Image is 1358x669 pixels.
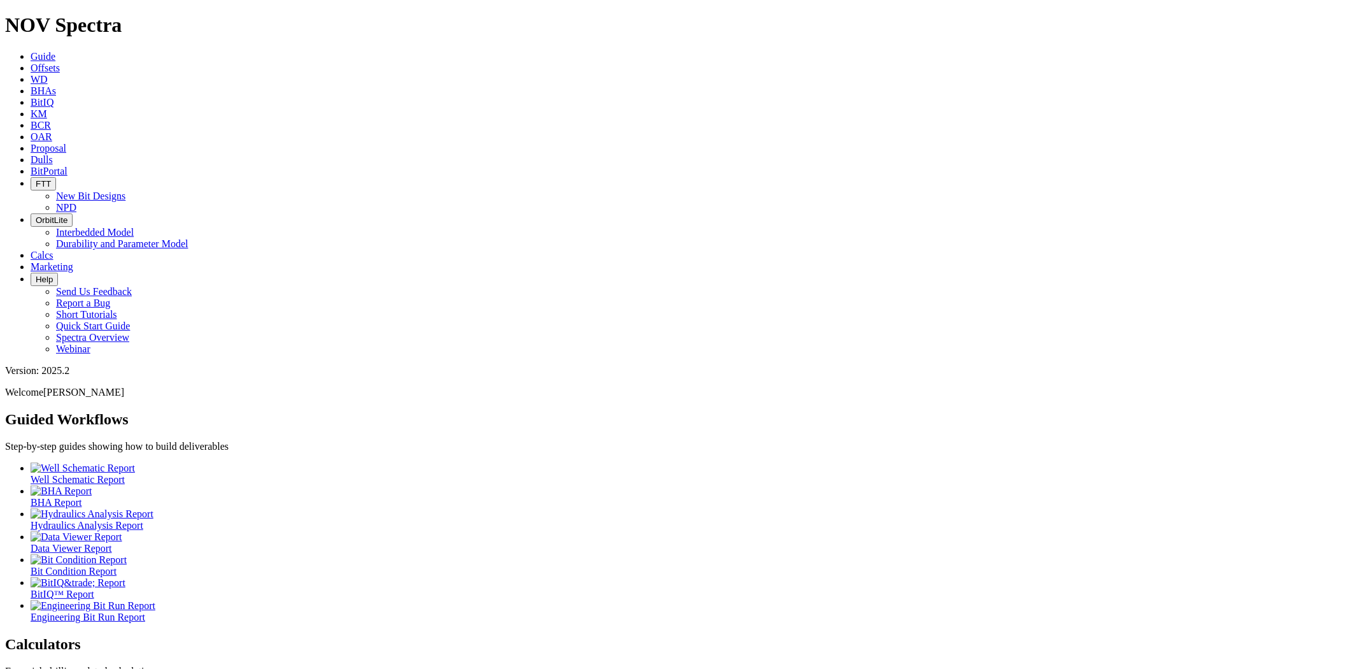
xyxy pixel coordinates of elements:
button: FTT [31,177,56,191]
a: BitIQ [31,97,53,108]
a: Durability and Parameter Model [56,238,188,249]
a: New Bit Designs [56,191,125,201]
a: Guide [31,51,55,62]
p: Welcome [5,387,1353,398]
button: OrbitLite [31,213,73,227]
img: Engineering Bit Run Report [31,600,155,612]
span: Well Schematic Report [31,474,125,485]
h1: NOV Spectra [5,13,1353,37]
a: Interbedded Model [56,227,134,238]
span: Engineering Bit Run Report [31,612,145,622]
a: BitIQ&trade; Report BitIQ™ Report [31,577,1353,600]
img: BHA Report [31,486,92,497]
img: Well Schematic Report [31,463,135,474]
a: Quick Start Guide [56,320,130,331]
a: Marketing [31,261,73,272]
span: FTT [36,179,51,189]
a: Proposal [31,143,66,154]
a: Calcs [31,250,53,261]
img: Bit Condition Report [31,554,127,566]
a: Bit Condition Report Bit Condition Report [31,554,1353,577]
span: [PERSON_NAME] [43,387,124,398]
a: Well Schematic Report Well Schematic Report [31,463,1353,485]
a: WD [31,74,48,85]
p: Step-by-step guides showing how to build deliverables [5,441,1353,452]
div: Version: 2025.2 [5,365,1353,377]
h2: Guided Workflows [5,411,1353,428]
span: OrbitLite [36,215,67,225]
a: NPD [56,202,76,213]
span: BitIQ™ Report [31,589,94,600]
a: Short Tutorials [56,309,117,320]
a: Dulls [31,154,53,165]
a: BHA Report BHA Report [31,486,1353,508]
a: Offsets [31,62,60,73]
a: Webinar [56,343,90,354]
img: Hydraulics Analysis Report [31,508,153,520]
a: BCR [31,120,51,131]
span: BHA Report [31,497,81,508]
a: Report a Bug [56,298,110,308]
a: Send Us Feedback [56,286,132,297]
span: Bit Condition Report [31,566,117,577]
a: Hydraulics Analysis Report Hydraulics Analysis Report [31,508,1353,531]
button: Help [31,273,58,286]
a: BHAs [31,85,56,96]
a: Spectra Overview [56,332,129,343]
a: BitPortal [31,166,67,176]
h2: Calculators [5,636,1353,653]
span: Help [36,275,53,284]
a: Data Viewer Report Data Viewer Report [31,531,1353,554]
span: Hydraulics Analysis Report [31,520,143,531]
span: Data Viewer Report [31,543,112,554]
img: Data Viewer Report [31,531,122,543]
a: KM [31,108,47,119]
img: BitIQ&trade; Report [31,577,125,589]
a: OAR [31,131,52,142]
a: Engineering Bit Run Report Engineering Bit Run Report [31,600,1353,622]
